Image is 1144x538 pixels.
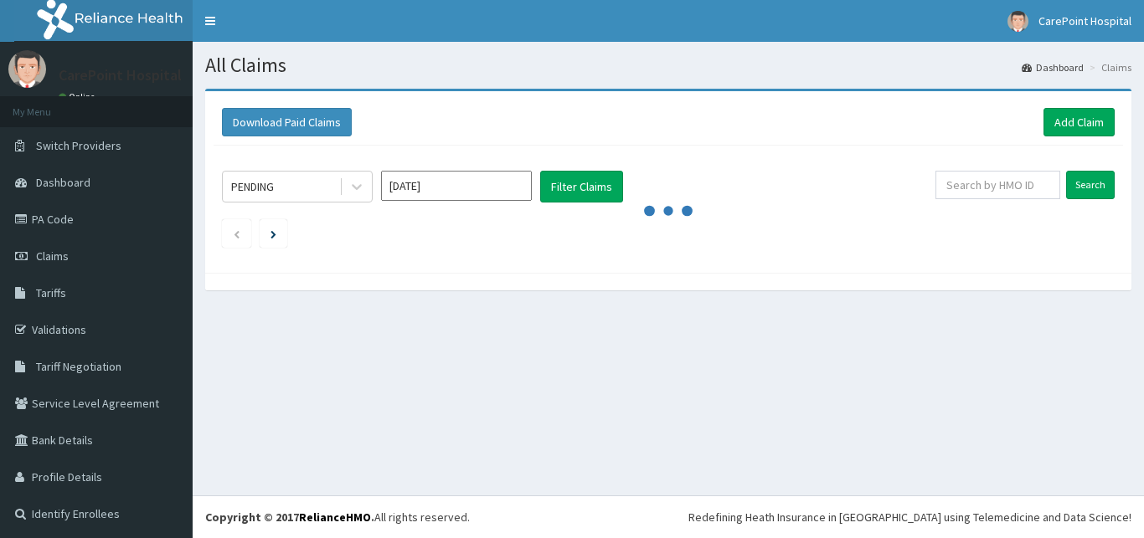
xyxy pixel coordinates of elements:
span: Claims [36,249,69,264]
span: CarePoint Hospital [1038,13,1131,28]
button: Filter Claims [540,171,623,202]
span: Tariffs [36,285,66,300]
img: User Image [8,50,46,88]
a: Next page [271,226,276,241]
span: Dashboard [36,175,90,190]
span: Tariff Negotiation [36,359,121,374]
a: Online [59,91,99,103]
p: CarePoint Hospital [59,68,182,83]
a: Dashboard [1022,60,1084,74]
img: User Image [1007,11,1028,32]
a: Previous page [233,226,240,241]
input: Search by HMO ID [935,171,1060,199]
strong: Copyright © 2017 . [205,510,374,525]
span: Switch Providers [36,138,121,153]
li: Claims [1085,60,1131,74]
h1: All Claims [205,54,1131,76]
a: Add Claim [1044,108,1115,136]
div: PENDING [231,178,274,195]
footer: All rights reserved. [193,495,1144,538]
button: Download Paid Claims [222,108,352,136]
input: Select Month and Year [381,171,532,201]
a: RelianceHMO [299,510,371,525]
div: Redefining Heath Insurance in [GEOGRAPHIC_DATA] using Telemedicine and Data Science! [688,509,1131,525]
input: Search [1066,171,1115,199]
svg: audio-loading [643,186,693,236]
